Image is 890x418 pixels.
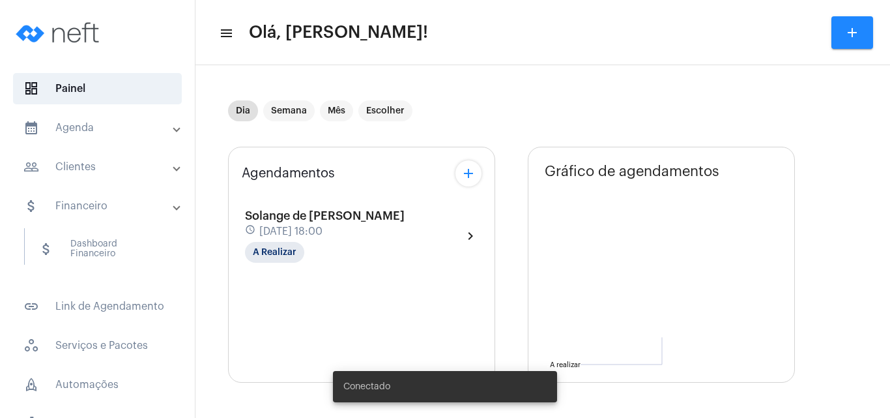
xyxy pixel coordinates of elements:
[23,159,39,175] mat-icon: sidenav icon
[8,222,195,283] div: sidenav iconFinanceiro
[844,25,860,40] mat-icon: add
[13,330,182,361] span: Serviços e Pacotes
[23,198,174,214] mat-panel-title: Financeiro
[228,100,258,121] mat-chip: Dia
[8,190,195,222] mat-expansion-panel-header: sidenav iconFinanceiro
[245,224,257,239] mat-icon: schedule
[245,210,405,222] span: Solange de [PERSON_NAME]
[461,166,476,181] mat-icon: add
[343,380,390,393] span: Conectado
[23,120,39,136] mat-icon: sidenav icon
[10,7,108,59] img: logo-neft-novo-2.png
[242,166,335,181] span: Agendamentos
[545,164,719,179] span: Gráfico de agendamentos
[23,198,39,214] mat-icon: sidenav icon
[23,81,39,97] span: sidenav icon
[13,73,182,104] span: Painel
[263,100,315,121] mat-chip: Semana
[28,233,165,265] span: Dashboard Financeiro
[23,159,174,175] mat-panel-title: Clientes
[259,226,323,237] span: [DATE] 18:00
[320,100,353,121] mat-chip: Mês
[358,100,412,121] mat-chip: Escolher
[23,299,39,314] mat-icon: sidenav icon
[23,338,39,353] span: sidenav icon
[38,241,54,257] mat-icon: sidenav icon
[8,151,195,183] mat-expansion-panel-header: sidenav iconClientes
[13,291,182,322] span: Link de Agendamento
[13,369,182,400] span: Automações
[249,22,428,43] span: Olá, [PERSON_NAME]!
[463,228,478,244] mat-icon: chevron_right
[219,25,232,41] mat-icon: sidenav icon
[23,120,174,136] mat-panel-title: Agenda
[245,242,304,263] mat-chip: A Realizar
[23,377,39,393] span: sidenav icon
[8,112,195,143] mat-expansion-panel-header: sidenav iconAgenda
